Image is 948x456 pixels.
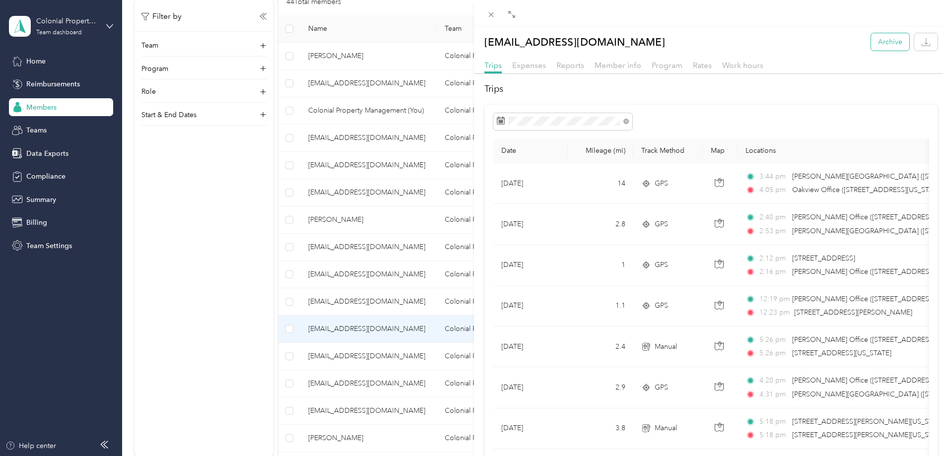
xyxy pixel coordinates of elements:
[792,431,947,439] span: [STREET_ADDRESS][PERSON_NAME][US_STATE]
[871,33,909,51] button: Archive
[493,286,568,326] td: [DATE]
[493,408,568,449] td: [DATE]
[493,204,568,245] td: [DATE]
[759,389,788,400] span: 4:31 pm
[493,367,568,408] td: [DATE]
[759,226,788,237] span: 2:53 pm
[652,61,682,70] span: Program
[633,138,703,163] th: Track Method
[484,82,938,96] h2: Trips
[568,138,633,163] th: Mileage (mi)
[759,430,788,441] span: 5:18 pm
[595,61,641,70] span: Member info
[759,253,788,264] span: 2:12 pm
[655,178,668,189] span: GPS
[693,61,712,70] span: Rates
[759,294,788,305] span: 12:19 pm
[568,204,633,245] td: 2.8
[568,286,633,326] td: 1.1
[759,348,788,359] span: 5:26 pm
[792,417,947,426] span: [STREET_ADDRESS][PERSON_NAME][US_STATE]
[792,349,891,357] span: [STREET_ADDRESS][US_STATE]
[759,416,788,427] span: 5:18 pm
[493,245,568,286] td: [DATE]
[493,326,568,367] td: [DATE]
[759,307,790,318] span: 12:23 pm
[493,163,568,204] td: [DATE]
[655,300,668,311] span: GPS
[655,423,677,434] span: Manual
[759,171,788,182] span: 3:44 pm
[792,254,855,262] span: [STREET_ADDRESS]
[655,260,668,270] span: GPS
[655,341,677,352] span: Manual
[655,382,668,393] span: GPS
[484,61,502,70] span: Trips
[568,245,633,286] td: 1
[493,138,568,163] th: Date
[794,308,912,317] span: [STREET_ADDRESS][PERSON_NAME]
[484,33,665,51] p: [EMAIL_ADDRESS][DOMAIN_NAME]
[568,326,633,367] td: 2.4
[512,61,546,70] span: Expenses
[792,186,945,194] span: Oakview Office ([STREET_ADDRESS][US_STATE])
[759,185,788,195] span: 4:05 pm
[759,334,788,345] span: 5:26 pm
[759,212,788,223] span: 2:40 pm
[655,219,668,230] span: GPS
[568,367,633,408] td: 2.9
[759,266,788,277] span: 2:16 pm
[568,163,633,204] td: 14
[556,61,584,70] span: Reports
[722,61,763,70] span: Work hours
[568,408,633,449] td: 3.8
[759,375,788,386] span: 4:20 pm
[892,400,948,456] iframe: Everlance-gr Chat Button Frame
[703,138,738,163] th: Map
